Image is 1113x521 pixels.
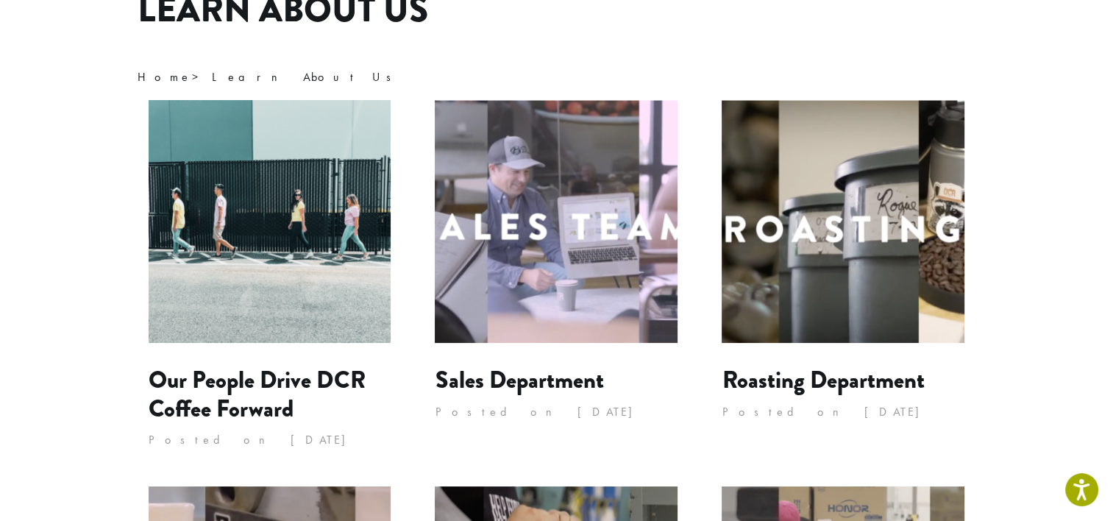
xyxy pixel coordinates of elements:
[435,100,678,343] img: Sales Department
[149,429,391,451] p: Posted on [DATE]
[149,100,391,343] img: Our People Drive DCR Coffee Forward
[138,69,401,85] span: >
[722,100,964,343] img: Roasting Department
[722,363,924,397] a: Roasting Department
[435,363,603,397] a: Sales Department
[435,401,678,423] p: Posted on [DATE]
[138,69,192,85] a: Home
[212,69,401,85] span: Learn About Us
[149,363,366,425] a: Our People Drive DCR Coffee Forward
[722,401,964,423] p: Posted on [DATE]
